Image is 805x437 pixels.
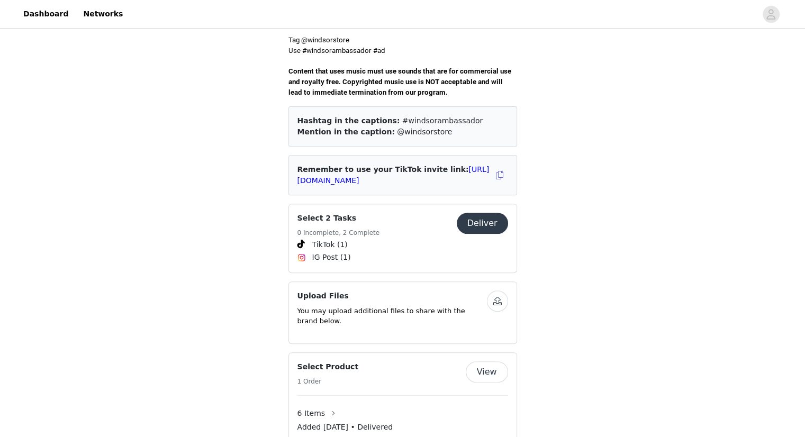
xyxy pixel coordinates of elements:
[297,128,395,136] span: Mention in the caption:
[402,116,483,125] span: #windsorambassador
[297,165,490,185] a: [URL][DOMAIN_NAME]
[288,204,517,273] div: Select 2 Tasks
[288,47,385,54] span: Use #windsorambassador #ad
[457,213,508,234] button: Deliver
[297,213,380,224] h4: Select 2 Tasks
[297,377,359,386] h5: 1 Order
[312,239,348,250] span: TikTok (1)
[297,116,400,125] span: Hashtag in the captions:
[288,67,513,96] span: Content that uses music must use sounds that are for commercial use and royalty free. Copyrighted...
[312,252,351,263] span: IG Post (1)
[297,253,306,262] img: Instagram Icon
[766,6,776,23] div: avatar
[297,408,325,419] span: 6 Items
[297,306,487,326] p: You may upload additional files to share with the brand below.
[297,422,393,433] span: Added [DATE] • Delivered
[466,361,508,383] button: View
[77,2,129,26] a: Networks
[297,228,380,238] h5: 0 Incomplete, 2 Complete
[297,165,490,185] span: Remember to use your TikTok invite link:
[297,361,359,372] h4: Select Product
[297,290,487,302] h4: Upload Files
[397,128,452,136] span: @windsorstore
[288,36,349,44] span: Tag @windsorstore
[17,2,75,26] a: Dashboard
